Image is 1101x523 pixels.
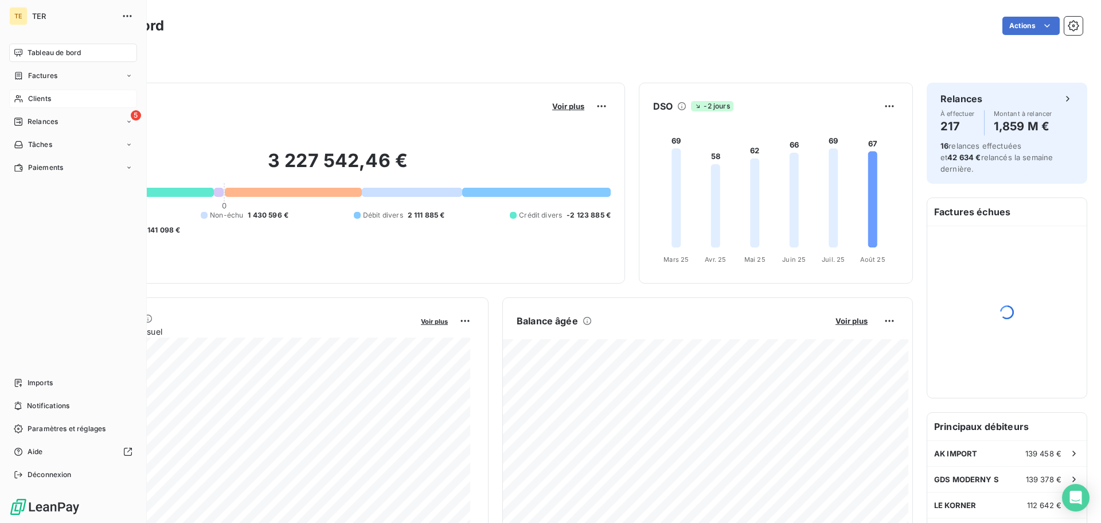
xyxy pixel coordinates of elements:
[1026,475,1061,484] span: 139 378 €
[417,316,451,326] button: Voir plus
[940,141,1053,173] span: relances effectuées et relancés la semaine dernière.
[940,110,975,117] span: À effectuer
[519,210,562,220] span: Crédit divers
[691,101,733,111] span: -2 jours
[653,99,673,113] h6: DSO
[28,162,63,173] span: Paiements
[1062,484,1090,512] div: Open Intercom Messenger
[940,117,975,135] h4: 217
[131,110,141,121] span: 5
[28,470,72,480] span: Déconnexion
[1027,501,1061,510] span: 112 642 €
[28,424,106,434] span: Paramètres et réglages
[9,7,28,25] div: TE
[832,316,871,326] button: Voir plus
[9,498,80,516] img: Logo LeanPay
[934,501,976,510] span: LE KORNER
[552,102,584,111] span: Voir plus
[744,255,766,264] tspan: Mai 25
[1025,449,1061,458] span: 139 458 €
[210,210,243,220] span: Non-échu
[28,140,52,150] span: Tâches
[9,158,137,177] a: Paiements
[947,153,981,162] span: 42 634 €
[9,420,137,438] a: Paramètres et réglages
[9,44,137,62] a: Tableau de bord
[408,210,445,220] span: 2 111 885 €
[28,71,57,81] span: Factures
[27,401,69,411] span: Notifications
[421,317,448,326] span: Voir plus
[860,255,885,264] tspan: Août 25
[9,90,137,108] a: Clients
[994,117,1052,135] h4: 1,859 M €
[9,135,137,154] a: Tâches
[705,255,726,264] tspan: Avr. 25
[222,201,227,210] span: 0
[28,48,81,58] span: Tableau de bord
[28,378,53,388] span: Imports
[822,255,845,264] tspan: Juil. 25
[567,210,611,220] span: -2 123 885 €
[248,210,288,220] span: 1 430 596 €
[663,255,689,264] tspan: Mars 25
[934,475,999,484] span: GDS MODERNY S
[28,447,43,457] span: Aide
[940,141,948,150] span: 16
[32,11,115,21] span: TER
[9,374,137,392] a: Imports
[927,413,1087,440] h6: Principaux débiteurs
[28,94,51,104] span: Clients
[144,225,181,235] span: -141 098 €
[549,101,588,111] button: Voir plus
[9,443,137,461] a: Aide
[517,314,578,328] h6: Balance âgée
[28,117,58,127] span: Relances
[9,67,137,85] a: Factures
[65,326,413,338] span: Chiffre d'affaires mensuel
[9,113,137,131] a: 5Relances
[1002,17,1060,35] button: Actions
[782,255,806,264] tspan: Juin 25
[363,210,403,220] span: Débit divers
[65,149,611,184] h2: 3 227 542,46 €
[994,110,1052,117] span: Montant à relancer
[927,198,1087,226] h6: Factures échues
[934,449,977,458] span: AK IMPORT
[835,316,868,326] span: Voir plus
[940,92,982,106] h6: Relances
